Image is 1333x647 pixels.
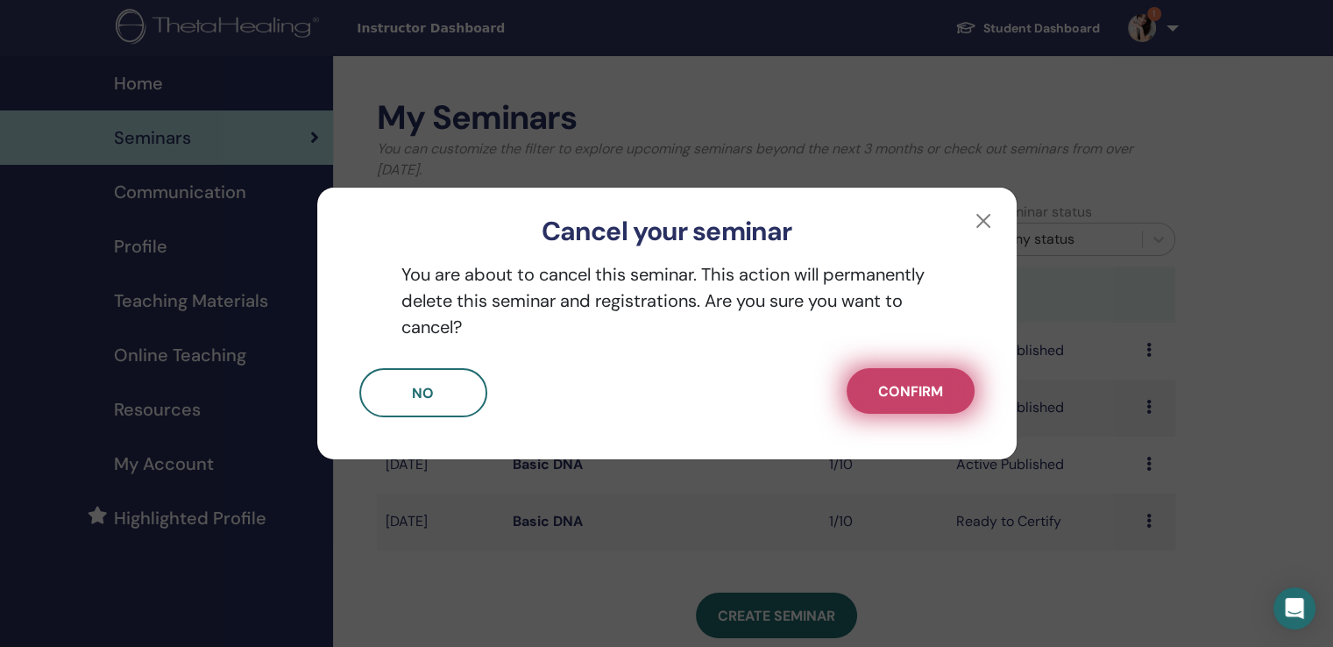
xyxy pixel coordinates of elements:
[345,216,989,247] h3: Cancel your seminar
[847,368,975,414] button: Confirm
[412,384,434,402] span: No
[1273,587,1315,629] div: Open Intercom Messenger
[359,368,487,417] button: No
[878,382,943,401] span: Confirm
[359,261,975,340] p: You are about to cancel this seminar. This action will permanently delete this seminar and regist...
